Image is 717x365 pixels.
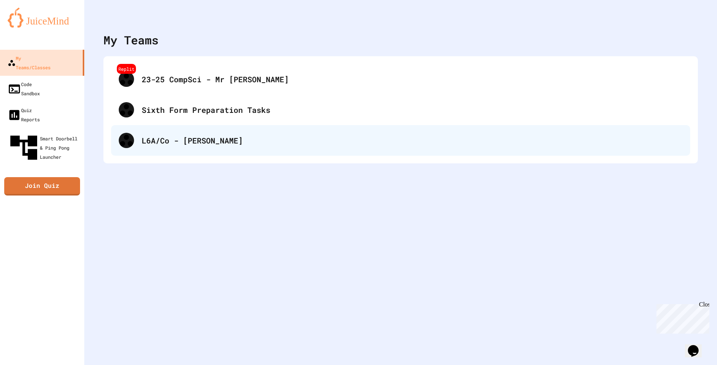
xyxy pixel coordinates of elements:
img: logo-orange.svg [8,8,77,28]
div: L6A/Co - [PERSON_NAME] [142,135,683,146]
div: Code Sandbox [8,80,40,98]
iframe: chat widget [685,334,709,357]
div: Chat with us now!Close [3,3,53,49]
div: L6A/Co - [PERSON_NAME] [111,125,690,156]
div: My Teams/Classes [8,54,51,72]
div: Quiz Reports [8,106,40,124]
a: Join Quiz [4,177,80,196]
div: 23-25 CompSci - Mr [PERSON_NAME] [142,73,683,85]
div: Replit [117,64,136,74]
div: Sixth Form Preparation Tasks [142,104,683,116]
div: Replit23-25 CompSci - Mr [PERSON_NAME] [111,64,690,95]
iframe: chat widget [653,301,709,334]
div: Smart Doorbell & Ping Pong Launcher [8,132,81,164]
div: My Teams [103,31,159,49]
div: Sixth Form Preparation Tasks [111,95,690,125]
